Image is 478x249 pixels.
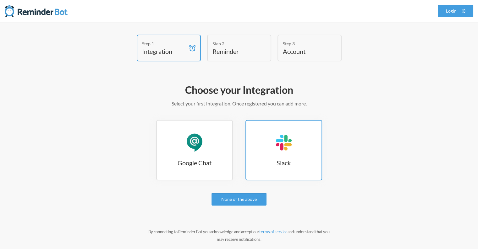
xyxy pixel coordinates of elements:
[212,47,256,56] h4: Reminder
[438,5,474,17] a: Login
[5,5,68,17] img: Reminder Bot
[259,229,288,234] a: terms of service
[57,83,421,97] h2: Choose your Integration
[283,40,327,47] div: Step 3
[57,100,421,107] p: Select your first integration. Once registered you can add more.
[246,158,321,167] h3: Slack
[157,158,232,167] h3: Google Chat
[212,193,266,206] a: None of the above
[142,40,186,47] div: Step 1
[148,229,330,242] small: By connecting to Reminder Bot you acknowledge and accept our and understand that you may receive ...
[142,47,186,56] h4: Integration
[212,40,256,47] div: Step 2
[283,47,327,56] h4: Account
